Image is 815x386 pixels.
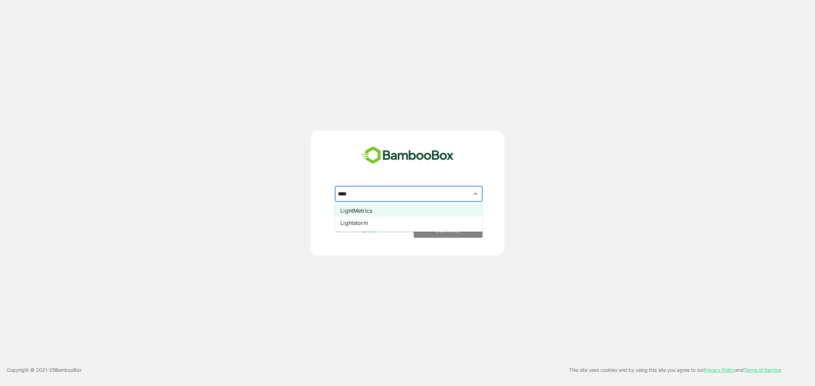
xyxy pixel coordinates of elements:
a: Privacy Policy [704,367,735,373]
p: This site uses cookies and by using this site you agree to our and [569,366,781,374]
a: Terms of Service [744,367,781,373]
li: LightMetrics [335,205,483,217]
button: Close [471,189,480,198]
p: Copyright © 2021- 25 BambooBox [7,366,82,374]
li: Lightstorm [335,217,483,229]
img: bamboobox [358,144,457,167]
